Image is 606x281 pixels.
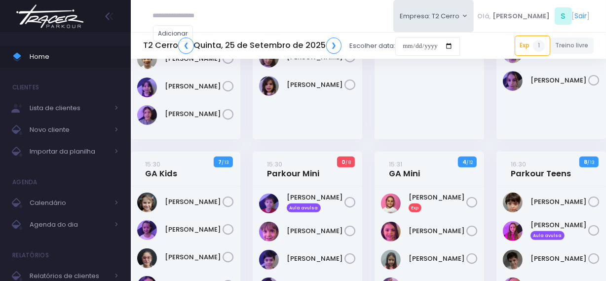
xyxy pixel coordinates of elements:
[478,11,491,21] span: Olá,
[30,123,109,136] span: Novo cliente
[503,250,523,270] img: Gabriel Amaral Alves
[12,245,49,265] h4: Relatórios
[381,194,401,213] img: Elis Victoria Barroso Espinola
[137,193,157,212] img: Beatriz Abrell Ribeiro
[381,250,401,270] img: Giovana Balotin Figueira
[341,158,345,166] strong: 0
[345,160,351,165] small: / 8
[503,193,523,212] img: Antônio Martins Marques
[287,226,344,236] a: [PERSON_NAME]
[530,197,588,207] a: [PERSON_NAME]
[222,160,229,165] small: / 13
[30,197,109,209] span: Calendário
[137,248,157,268] img: Julia Abrell Ribeiro
[218,158,222,166] strong: 7
[287,193,344,212] a: [PERSON_NAME] Aula avulsa
[462,158,466,166] strong: 4
[30,218,109,231] span: Agenda do dia
[137,105,157,125] img: Olivia Chiesa
[143,38,341,54] h5: T2 Cerro Quinta, 25 de Setembro de 2025
[165,197,223,207] a: [PERSON_NAME]
[492,11,550,21] span: [PERSON_NAME]
[165,225,223,235] a: [PERSON_NAME]
[143,35,460,57] div: Escolher data:
[550,38,594,54] a: Treino livre
[267,159,319,179] a: 15:30Parkour Mini
[165,252,223,262] a: [PERSON_NAME]
[30,50,118,63] span: Home
[145,159,177,179] a: 15:30GA Kids
[466,160,473,165] small: / 12
[511,159,571,179] a: 16:30Parkour Teens
[530,231,565,240] span: Aula avulsa
[584,158,587,166] strong: 8
[515,36,550,55] a: Exp1
[533,40,545,52] span: 1
[165,81,223,91] a: [PERSON_NAME]
[259,222,279,241] img: Felipe Cardoso
[503,221,523,241] img: Fernanda Leite
[259,194,279,213] img: André Thormann Poyart
[511,160,526,169] small: 16:30
[259,76,279,96] img: Teresa Navarro Cortez
[165,109,223,119] a: [PERSON_NAME]
[287,80,344,90] a: [PERSON_NAME]
[137,78,157,97] img: Nina Elias
[287,203,321,212] span: Aula avulsa
[409,203,421,212] span: Exp
[474,5,594,27] div: [ ]
[267,160,282,169] small: 15:30
[137,49,157,69] img: Maya Viana
[326,38,342,54] a: ❯
[389,159,420,179] a: 15:31GA Mini
[12,78,39,97] h4: Clientes
[137,220,157,240] img: Emma Líbano
[12,172,38,192] h4: Agenda
[381,222,401,241] img: Felipa Campos Estevam
[503,71,523,91] img: VIOLETA GIMENEZ VIARD DE AGUIAR
[587,160,595,165] small: / 13
[409,193,466,212] a: [PERSON_NAME]Exp
[30,102,109,115] span: Lista de clientes
[530,220,588,240] a: [PERSON_NAME] Aula avulsa
[259,250,279,270] img: Guilherme Minghetti
[530,254,588,264] a: [PERSON_NAME]
[409,226,466,236] a: [PERSON_NAME]
[530,76,588,85] a: [PERSON_NAME]
[389,160,402,169] small: 15:31
[555,7,572,25] span: S
[287,254,344,264] a: [PERSON_NAME]
[30,145,109,158] span: Importar da planilha
[145,160,160,169] small: 15:30
[153,25,193,41] a: Adicionar
[575,11,587,21] a: Sair
[409,254,466,264] a: [PERSON_NAME]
